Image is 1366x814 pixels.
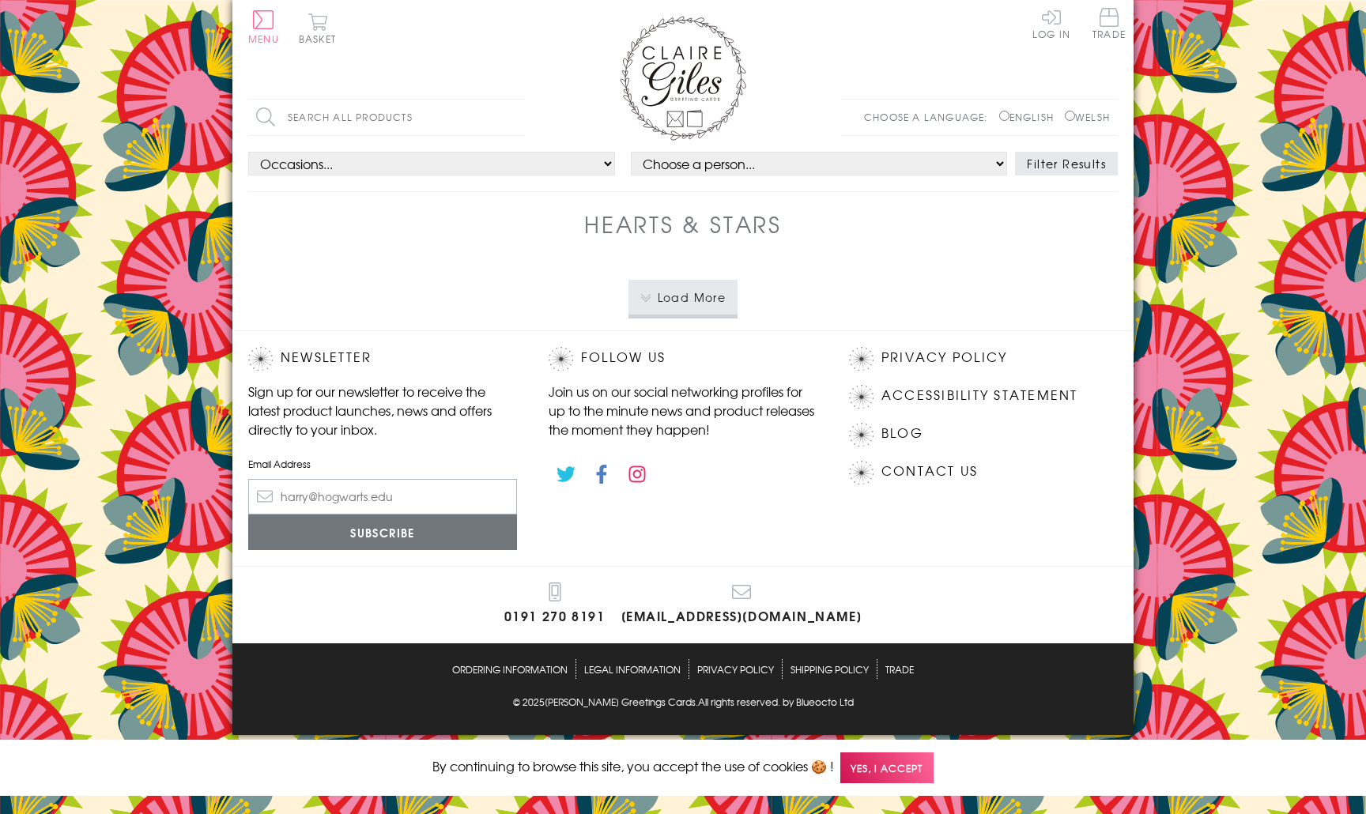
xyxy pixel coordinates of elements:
[296,13,339,43] button: Basket
[885,659,914,679] a: Trade
[545,695,696,711] a: [PERSON_NAME] Greetings Cards
[1065,111,1075,121] input: Welsh
[248,479,517,514] input: harry@hogwarts.edu
[621,582,862,627] a: [EMAIL_ADDRESS][DOMAIN_NAME]
[452,659,568,679] a: Ordering Information
[584,659,681,679] a: Legal Information
[620,16,746,141] img: Claire Giles Greetings Cards
[248,10,279,43] button: Menu
[248,347,517,371] h2: Newsletter
[698,695,780,709] span: All rights reserved.
[584,208,782,240] h1: Hearts & Stars
[1065,110,1110,124] label: Welsh
[1015,152,1118,175] button: Filter Results
[881,461,978,482] a: Contact Us
[248,514,517,550] input: Subscribe
[248,695,1118,709] p: © 2025 .
[697,659,774,679] a: Privacy Policy
[999,110,1062,124] label: English
[864,110,996,124] p: Choose a language:
[628,280,738,315] button: Load More
[504,582,606,627] a: 0191 270 8191
[881,423,923,444] a: Blog
[248,457,517,471] label: Email Address
[783,695,854,711] a: by Blueocto Ltd
[1032,8,1070,39] a: Log In
[248,32,279,46] span: Menu
[549,347,817,371] h2: Follow Us
[840,752,934,783] span: Yes, I accept
[509,100,525,135] input: Search
[881,347,1007,368] a: Privacy Policy
[881,385,1078,406] a: Accessibility Statement
[248,100,525,135] input: Search all products
[1092,8,1126,39] span: Trade
[999,111,1009,121] input: English
[248,382,517,439] p: Sign up for our newsletter to receive the latest product launches, news and offers directly to yo...
[791,659,869,679] a: Shipping Policy
[1092,8,1126,42] a: Trade
[549,382,817,439] p: Join us on our social networking profiles for up to the minute news and product releases the mome...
